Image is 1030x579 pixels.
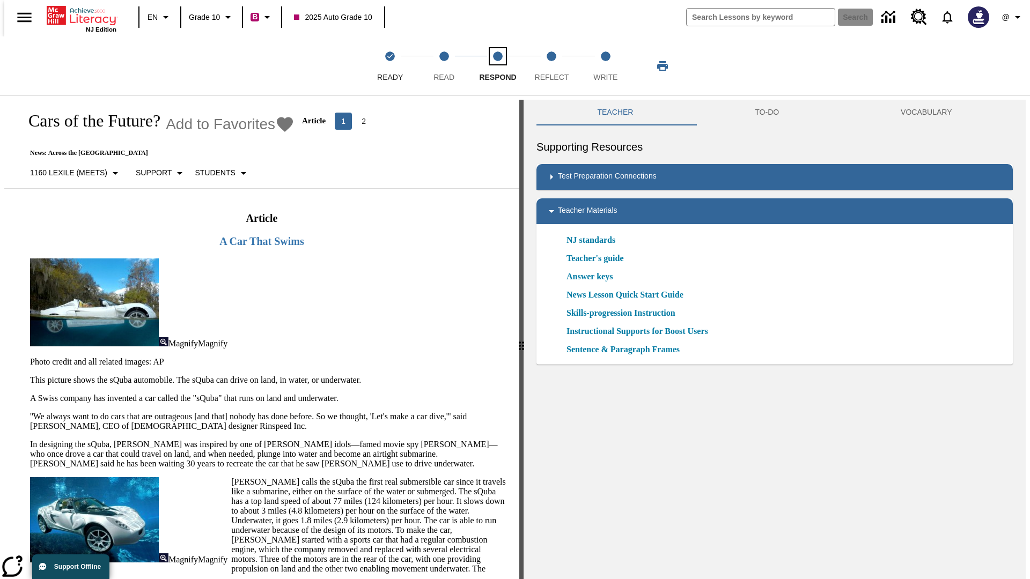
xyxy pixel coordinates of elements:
[26,164,126,183] button: Select Lexile, 1160 Lexile (Meets)
[185,8,239,27] button: Grade: Grade 10, Select a grade
[377,73,403,81] span: Ready
[904,3,933,32] a: Resource Center, Will open in new tab
[520,36,583,95] button: Reflect step 4 of 5
[4,100,519,574] div: reading
[148,12,158,23] span: EN
[168,555,198,564] span: Magnify
[246,8,278,27] button: Boost Class color is violet red. Change class color
[136,167,172,179] p: Support
[558,170,657,183] p: Test Preparation Connections
[32,554,109,579] button: Support Offline
[433,73,454,81] span: Read
[536,198,1013,224] div: Teacher Materials
[566,252,624,265] a: Teacher's guide, Will open in new browser window or tab
[558,205,617,218] p: Teacher Materials
[1002,12,1009,23] span: @
[566,234,622,247] a: NJ standards
[166,116,275,133] span: Add to Favorites
[467,36,529,95] button: Respond step 3 of 5
[17,111,160,131] h1: Cars of the Future?
[359,36,421,95] button: Ready(Step completed) step 1 of 5
[933,3,961,31] a: Notifications
[30,412,506,431] p: ''We always want to do cars that are outrageous [and that] nobody has done before. So we thought,...
[30,394,506,403] p: A Swiss company has invented a car called the "sQuba" that runs on land and underwater.
[86,26,116,33] span: NJ Edition
[47,4,116,33] div: Home
[524,100,1026,579] div: activity
[9,2,40,33] button: Open side menu
[30,440,506,469] p: In designing the sQuba, [PERSON_NAME] was inspired by one of [PERSON_NAME] idols—famed movie spy ...
[189,12,220,23] span: Grade 10
[30,375,506,385] p: This picture shows the sQuba automobile. The sQuba can drive on land, in water, or underwater.
[131,164,190,183] button: Scaffolds, Support
[335,113,352,130] button: page 1
[143,8,177,27] button: Language: EN, Select a language
[566,307,675,320] a: Skills-progression Instruction, Will open in new browser window or tab
[593,73,617,81] span: Write
[54,563,101,570] span: Support Offline
[961,3,996,31] button: Select a new avatar
[190,164,254,183] button: Select Student
[645,56,680,76] button: Print
[195,167,235,179] p: Students
[566,325,708,338] a: Instructional Supports for Boost Users, Will open in new browser window or tab
[575,36,637,95] button: Write step 5 of 5
[875,3,904,32] a: Data Center
[30,357,506,367] p: Photo credit and all related images: AP
[566,343,680,356] a: Sentence & Paragraph Frames, Will open in new browser window or tab
[996,8,1030,27] button: Profile/Settings
[198,555,227,564] span: Magnify
[28,212,496,225] h2: Article
[536,138,1013,155] h6: Supporting Resources
[840,100,1013,125] button: VOCABULARY
[17,149,374,157] p: News: Across the [GEOGRAPHIC_DATA]
[28,235,496,248] h3: A Car That Swims
[968,6,989,28] img: Avatar
[30,167,107,179] p: 1160 Lexile (Meets)
[159,553,168,562] img: Magnify
[333,113,374,130] nav: Articles pagination
[535,73,569,81] span: Reflect
[252,10,257,24] span: B
[168,339,198,348] span: Magnify
[30,258,159,346] img: High-tech automobile treading water.
[519,100,524,579] div: Press Enter or Spacebar and then press right and left arrow keys to move the slider
[479,73,516,81] span: Respond
[536,100,1013,125] div: Instructional Panel Tabs
[355,113,372,130] button: Go to page 2
[166,115,295,133] button: Add to Favorites - Cars of the Future?
[566,288,683,301] a: News Lesson Quick Start Guide, Will open in new browser window or tab
[566,270,613,283] a: Answer keys, Will open in new browser window or tab
[294,12,372,23] span: 2025 Auto Grade 10
[159,337,168,346] img: Magnify
[413,36,475,95] button: Read step 2 of 5
[30,477,159,562] img: Close-up of a car with two passengers driving underwater.
[536,100,694,125] button: Teacher
[536,164,1013,190] div: Test Preparation Connections
[694,100,840,125] button: TO-DO
[687,9,835,26] input: search field
[198,339,227,348] span: Magnify
[302,116,326,125] p: Article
